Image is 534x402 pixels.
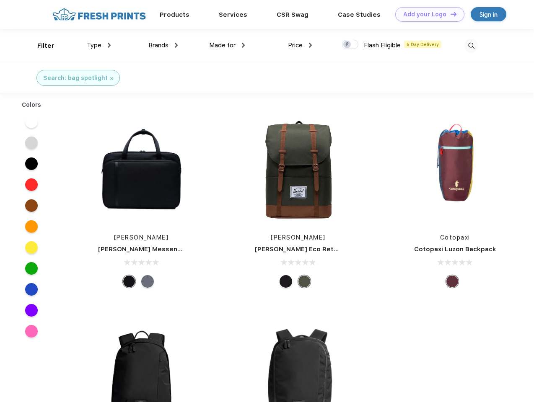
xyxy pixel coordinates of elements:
[175,43,178,48] img: dropdown.png
[114,234,169,241] a: [PERSON_NAME]
[471,7,506,21] a: Sign in
[37,41,54,51] div: Filter
[209,41,236,49] span: Made for
[271,234,326,241] a: [PERSON_NAME]
[298,275,311,288] div: Forest
[108,43,111,48] img: dropdown.png
[98,245,189,253] a: [PERSON_NAME] Messenger
[141,275,154,288] div: Raven Crosshatch
[110,77,113,80] img: filter_cancel.svg
[43,74,108,82] div: Search: bag spotlight
[464,39,478,53] img: desktop_search.svg
[16,100,48,109] div: Colors
[309,43,312,48] img: dropdown.png
[87,41,101,49] span: Type
[404,41,441,48] span: 5 Day Delivery
[86,113,197,225] img: func=resize&h=266
[480,10,498,19] div: Sign in
[242,113,354,225] img: func=resize&h=266
[414,245,496,253] a: Cotopaxi Luzon Backpack
[403,11,446,18] div: Add your Logo
[160,11,189,18] a: Products
[148,41,168,49] span: Brands
[446,275,459,288] div: Surprise
[399,113,511,225] img: func=resize&h=266
[255,245,426,253] a: [PERSON_NAME] Eco Retreat 15" Computer Backpack
[123,275,135,288] div: Black
[280,275,292,288] div: Black
[451,12,456,16] img: DT
[440,234,470,241] a: Cotopaxi
[288,41,303,49] span: Price
[50,7,148,22] img: fo%20logo%202.webp
[242,43,245,48] img: dropdown.png
[364,41,401,49] span: Flash Eligible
